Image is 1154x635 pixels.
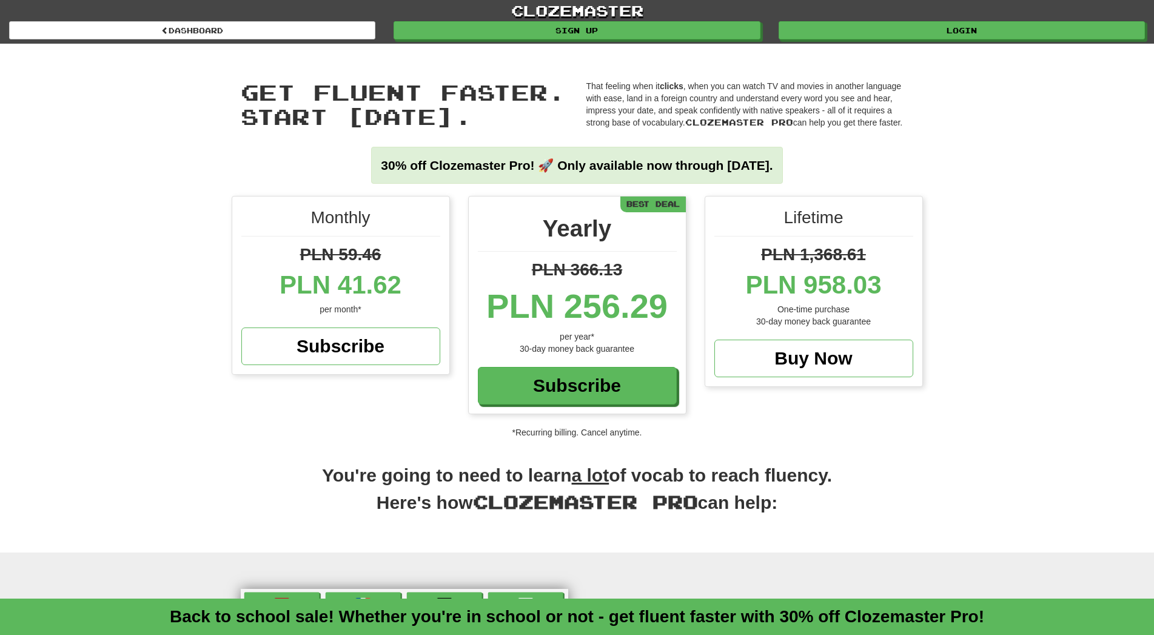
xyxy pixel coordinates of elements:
span: Clozemaster Pro [473,491,698,512]
div: 30-day money back guarantee [478,343,677,355]
strong: 30% off Clozemaster Pro! 🚀 Only available now through [DATE]. [381,158,773,172]
span: Get fluent faster. Start [DATE]. [241,79,566,129]
div: 30-day money back guarantee [714,315,913,328]
div: PLN 256.29 [478,282,677,331]
div: Best Deal [620,197,686,212]
div: Yearly [478,212,677,252]
a: Login [779,21,1145,39]
span: PLN 366.13 [532,260,622,279]
span: Clozemaster Pro [685,117,793,127]
strong: clicks [660,81,683,91]
div: per month* [241,303,440,315]
span: PLN 1,368.61 [761,245,866,264]
div: per year* [478,331,677,343]
a: Subscribe [241,328,440,365]
div: PLN 958.03 [714,267,913,303]
a: Buy Now [714,340,913,377]
div: PLN 41.62 [241,267,440,303]
h2: You're going to need to learn of vocab to reach fluency. Here's how can help: [232,463,923,528]
div: Lifetime [714,206,913,237]
span: PLN 59.46 [300,245,381,264]
p: That feeling when it , when you can watch TV and movies in another language with ease, land in a ... [586,80,914,129]
a: Sign up [394,21,760,39]
div: One-time purchase [714,303,913,315]
a: Subscribe [478,367,677,405]
div: Monthly [241,206,440,237]
a: Dashboard [9,21,375,39]
u: a lot [572,465,609,485]
a: Back to school sale! Whether you're in school or not - get fluent faster with 30% off Clozemaster... [170,607,984,626]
